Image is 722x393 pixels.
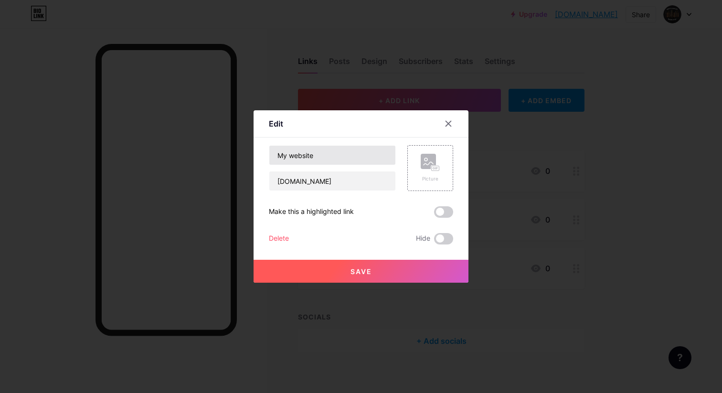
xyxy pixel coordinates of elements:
div: Delete [269,233,289,244]
button: Save [254,260,468,283]
div: Edit [269,118,283,129]
div: Picture [421,175,440,182]
div: Make this a highlighted link [269,206,354,218]
span: Hide [416,233,430,244]
input: Title [269,146,395,165]
span: Save [350,267,372,276]
input: URL [269,171,395,191]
